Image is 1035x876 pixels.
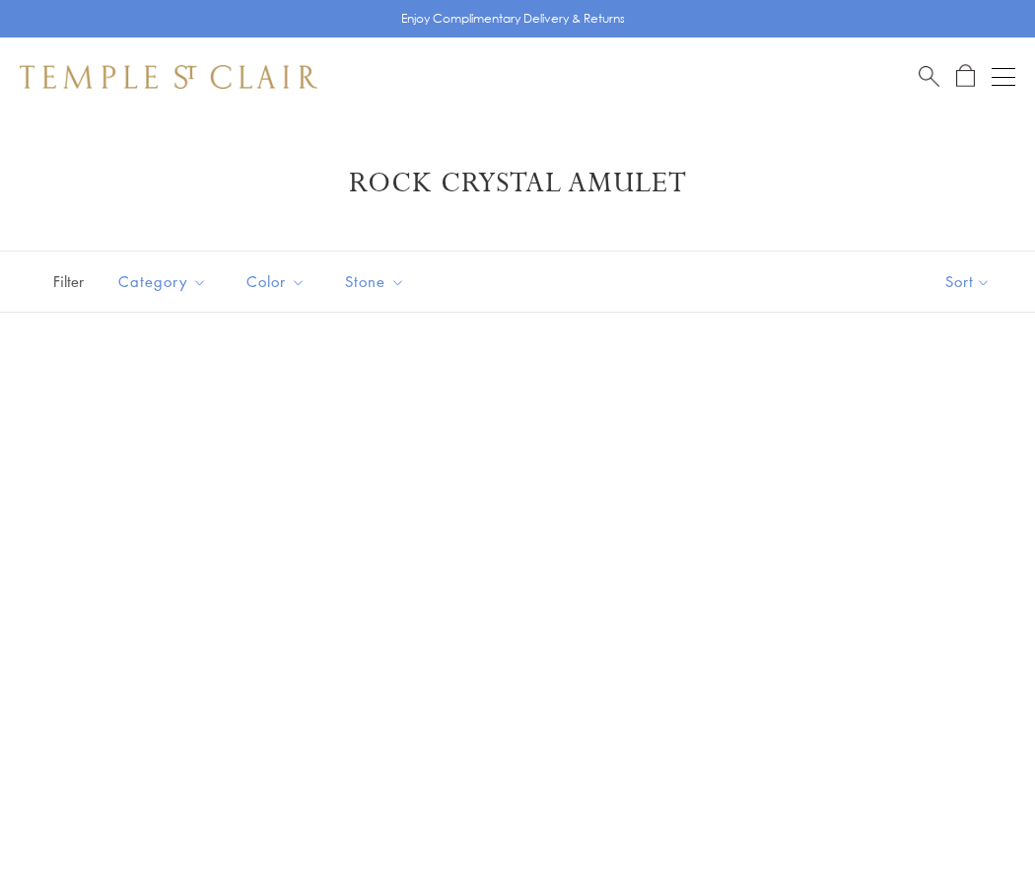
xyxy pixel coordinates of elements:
[919,64,939,89] a: Search
[401,9,625,29] p: Enjoy Complimentary Delivery & Returns
[335,269,420,294] span: Stone
[103,259,222,304] button: Category
[992,65,1015,89] button: Open navigation
[901,252,1035,312] button: Show sort by
[956,64,975,89] a: Open Shopping Bag
[237,269,320,294] span: Color
[108,269,222,294] span: Category
[330,259,420,304] button: Stone
[20,65,317,89] img: Temple St. Clair
[49,166,986,201] h1: Rock Crystal Amulet
[232,259,320,304] button: Color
